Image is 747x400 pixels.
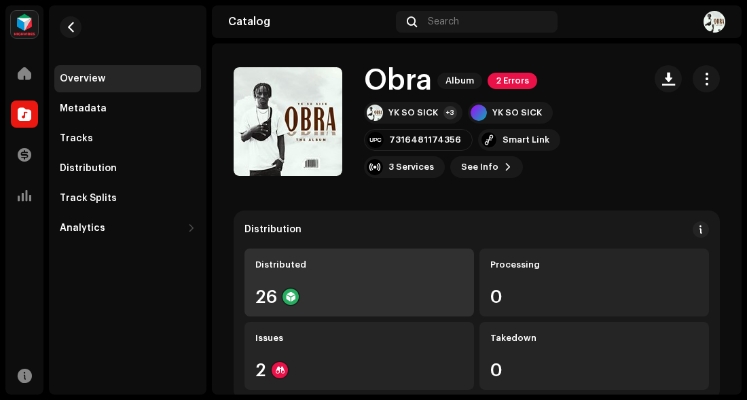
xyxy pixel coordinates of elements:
[367,105,383,121] img: 2e448909-5c36-4800-a6cd-cc440ddab290
[60,163,117,174] div: Distribution
[54,65,201,92] re-m-nav-item: Overview
[428,16,459,27] span: Search
[54,215,201,242] re-m-nav-dropdown: Analytics
[54,125,201,152] re-m-nav-item: Tracks
[60,73,105,84] div: Overview
[503,134,549,145] div: Smart Link
[388,162,434,172] div: 3 Services
[364,65,432,96] h1: Obra
[60,133,93,144] div: Tracks
[54,155,201,182] re-m-nav-item: Distribution
[704,11,725,33] img: 2e5fdbde-cdd8-4102-9b40-e8e55f70d152
[492,107,542,118] div: YK SO SICK
[443,106,457,120] div: +3
[388,107,438,118] div: YK SO SICK
[437,73,482,89] span: Album
[389,134,461,145] div: 7316481174356
[490,333,698,344] div: Takedown
[60,223,105,234] div: Analytics
[255,333,463,344] div: Issues
[60,103,107,114] div: Metadata
[488,73,537,89] span: 2 Errors
[450,156,523,178] button: See Info
[255,259,463,270] div: Distributed
[244,224,302,235] div: Distribution
[11,11,38,38] img: feab3aad-9b62-475c-8caf-26f15a9573ee
[228,16,390,27] div: Catalog
[461,153,498,181] span: See Info
[490,259,698,270] div: Processing
[54,185,201,212] re-m-nav-item: Track Splits
[60,193,117,204] div: Track Splits
[54,95,201,122] re-m-nav-item: Metadata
